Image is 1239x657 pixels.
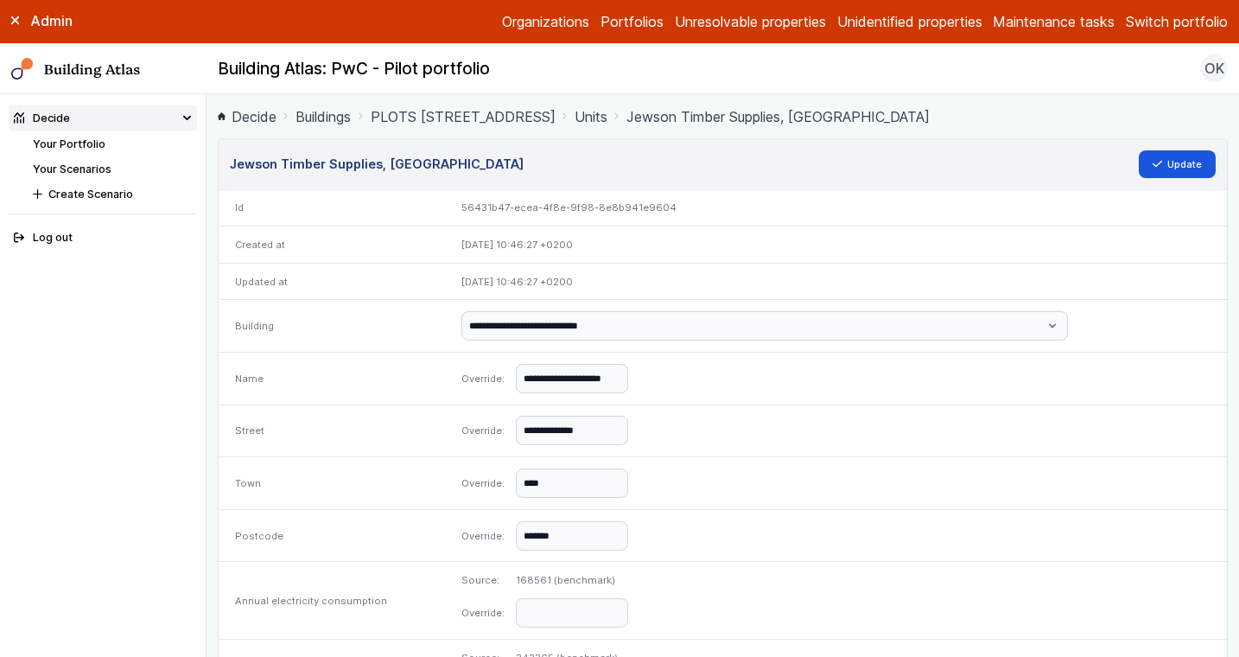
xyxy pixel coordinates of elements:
h3: Jewson Timber Supplies, [GEOGRAPHIC_DATA] [230,155,524,174]
a: Unidentified properties [837,11,982,32]
dt: Override: [461,529,505,543]
button: Update [1139,150,1217,178]
a: Portfolios [600,11,664,32]
a: Your Portfolio [33,137,105,150]
div: Updated at [219,263,445,300]
div: Street [219,405,445,457]
dt: Override: [461,606,505,620]
div: Created at [219,226,445,264]
dd: 168561 (benchmark) [516,573,628,587]
div: Town [219,457,445,510]
span: OK [1204,58,1224,79]
a: PLOTS [STREET_ADDRESS] [371,106,556,127]
button: Log out [9,226,198,251]
button: OK [1200,54,1228,82]
button: Create Scenario [28,182,197,207]
a: Your Scenarios [33,163,111,175]
a: Unresolvable properties [675,11,826,32]
dt: Override: [461,372,505,386]
img: main-0bbd2752.svg [11,58,34,80]
div: Building [219,300,445,353]
div: Name [219,352,445,405]
h2: Building Atlas: PwC - Pilot portfolio [218,58,490,80]
dt: Override: [461,424,505,437]
a: Jewson Timber Supplies, [GEOGRAPHIC_DATA] [626,106,930,127]
button: Switch portfolio [1126,11,1228,32]
a: Units [575,106,607,127]
div: [DATE] 10:46:27 +0200 [445,226,1227,264]
div: 56431b47-ecea-4f8e-9f98-8e8b941e9604 [445,190,1227,226]
a: Organizations [502,11,589,32]
dt: Override: [461,476,505,490]
a: Maintenance tasks [993,11,1115,32]
div: Postcode [219,509,445,562]
dt: Source: [461,573,505,587]
summary: Decide [9,105,198,131]
div: Annual electricity consumption [219,562,445,639]
div: [DATE] 10:46:27 +0200 [445,263,1227,300]
a: Decide [218,106,276,127]
div: Id [219,190,445,226]
a: Buildings [295,106,351,127]
div: Decide [14,110,70,126]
